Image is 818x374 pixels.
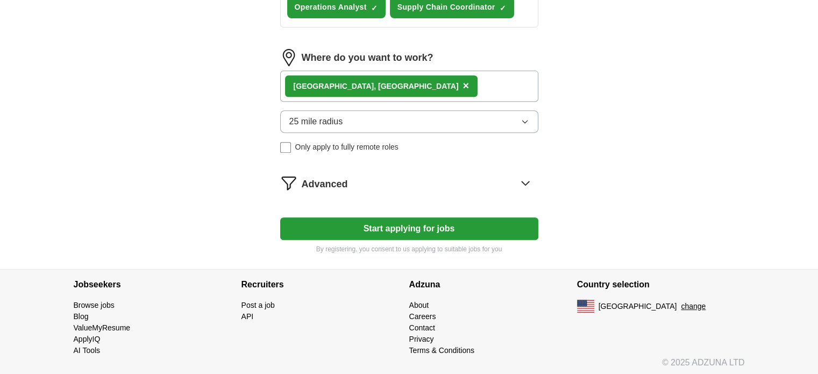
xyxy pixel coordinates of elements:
h4: Country selection [577,270,745,300]
button: 25 mile radius [280,110,538,133]
button: change [681,301,706,312]
img: location.png [280,49,297,66]
p: By registering, you consent to us applying to suitable jobs for you [280,244,538,254]
label: Where do you want to work? [302,51,433,65]
button: Start applying for jobs [280,217,538,240]
a: Careers [409,312,436,321]
a: Post a job [241,301,275,309]
a: AI Tools [74,346,101,355]
a: Blog [74,312,89,321]
strong: [GEOGRAPHIC_DATA] [294,82,374,90]
a: Contact [409,323,435,332]
a: About [409,301,429,309]
a: Browse jobs [74,301,115,309]
a: Terms & Conditions [409,346,474,355]
span: [GEOGRAPHIC_DATA] [599,301,677,312]
a: Privacy [409,335,434,343]
a: ValueMyResume [74,323,131,332]
img: US flag [577,300,594,313]
span: Operations Analyst [295,2,367,13]
span: 25 mile radius [289,115,343,128]
a: ApplyIQ [74,335,101,343]
a: API [241,312,254,321]
span: Advanced [302,177,348,192]
span: Only apply to fully remote roles [295,142,399,153]
div: , [GEOGRAPHIC_DATA] [294,81,459,92]
span: ✓ [500,4,506,12]
span: × [463,80,469,91]
span: ✓ [371,4,378,12]
button: × [463,78,469,94]
span: Supply Chain Coordinator [397,2,495,13]
input: Only apply to fully remote roles [280,142,291,153]
img: filter [280,174,297,192]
